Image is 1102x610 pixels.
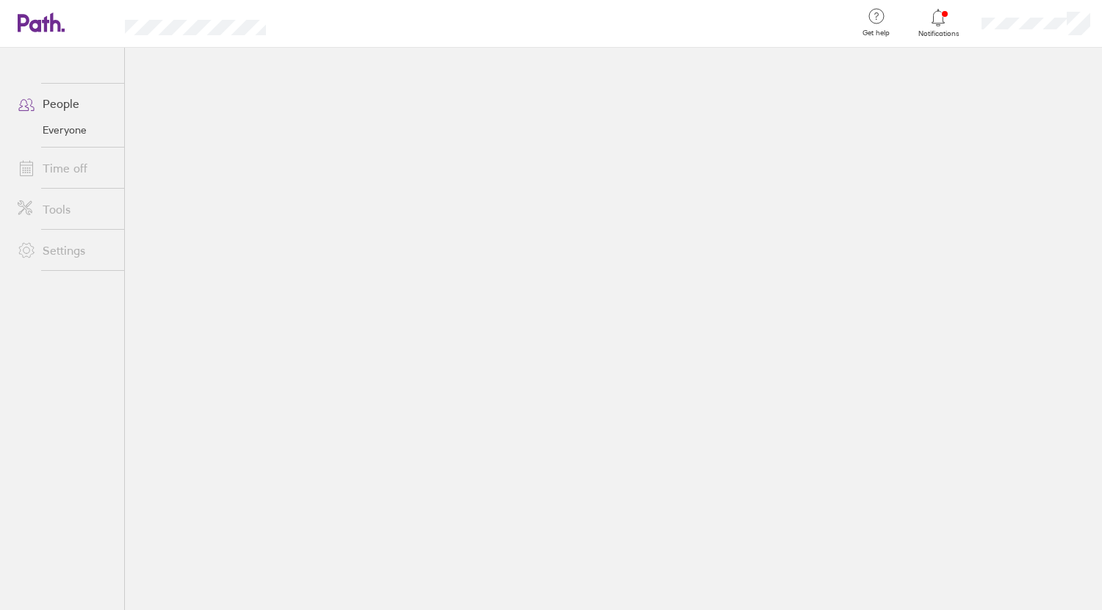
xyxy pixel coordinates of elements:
[915,29,962,38] span: Notifications
[6,236,124,265] a: Settings
[852,29,900,37] span: Get help
[6,118,124,142] a: Everyone
[6,195,124,224] a: Tools
[6,153,124,183] a: Time off
[915,7,962,38] a: Notifications
[6,89,124,118] a: People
